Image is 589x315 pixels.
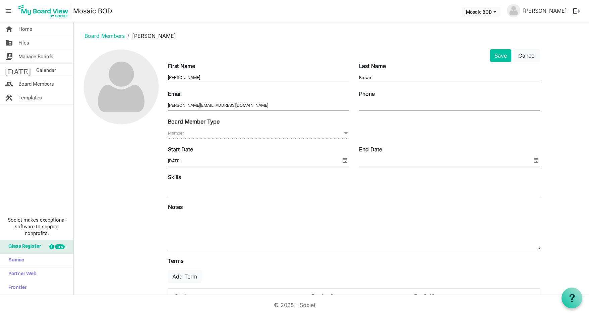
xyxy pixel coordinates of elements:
span: Home [18,22,32,36]
span: Sumac [5,254,24,267]
img: no-profile-picture.svg [84,50,159,124]
a: My Board View Logo [16,3,73,19]
label: End Date [359,145,382,153]
span: folder_shared [5,36,13,50]
a: © 2025 - Societ [274,302,315,308]
div: new [55,244,65,249]
button: Add Term [168,270,201,283]
button: logout [570,4,584,18]
span: select [341,156,349,165]
span: Board Members [18,77,54,91]
span: [DATE] [5,64,31,77]
a: Mosaic BOD [73,4,112,18]
span: Files [18,36,29,50]
span: Position [175,294,190,298]
label: Terms [168,257,183,265]
span: home [5,22,13,36]
label: Start Date [168,145,193,153]
img: My Board View Logo [16,3,70,19]
button: Mosaic BOD dropdownbutton [462,7,500,16]
span: Frontier [5,281,26,295]
span: Partner Web [5,267,37,281]
span: Manage Boards [18,50,53,63]
span: Calendar [36,64,56,77]
a: [PERSON_NAME] [520,4,570,17]
li: [PERSON_NAME] [125,32,176,40]
span: Templates [18,91,42,104]
span: select [532,156,540,165]
button: Cancel [514,49,540,62]
button: Save [490,49,511,62]
span: menu [2,5,15,17]
span: Term Start Date [312,294,339,298]
span: Societ makes exceptional software to support nonprofits. [3,217,70,237]
label: Email [168,90,182,98]
a: Board Members [84,32,125,39]
label: Notes [168,203,183,211]
span: people [5,77,13,91]
span: Glass Register [5,240,41,253]
label: Skills [168,173,181,181]
label: Last Name [359,62,386,70]
span: construction [5,91,13,104]
span: switch_account [5,50,13,63]
label: Phone [359,90,375,98]
span: Term End Date [414,294,440,298]
img: no-profile-picture.svg [507,4,520,17]
label: Board Member Type [168,117,220,126]
label: First Name [168,62,195,70]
